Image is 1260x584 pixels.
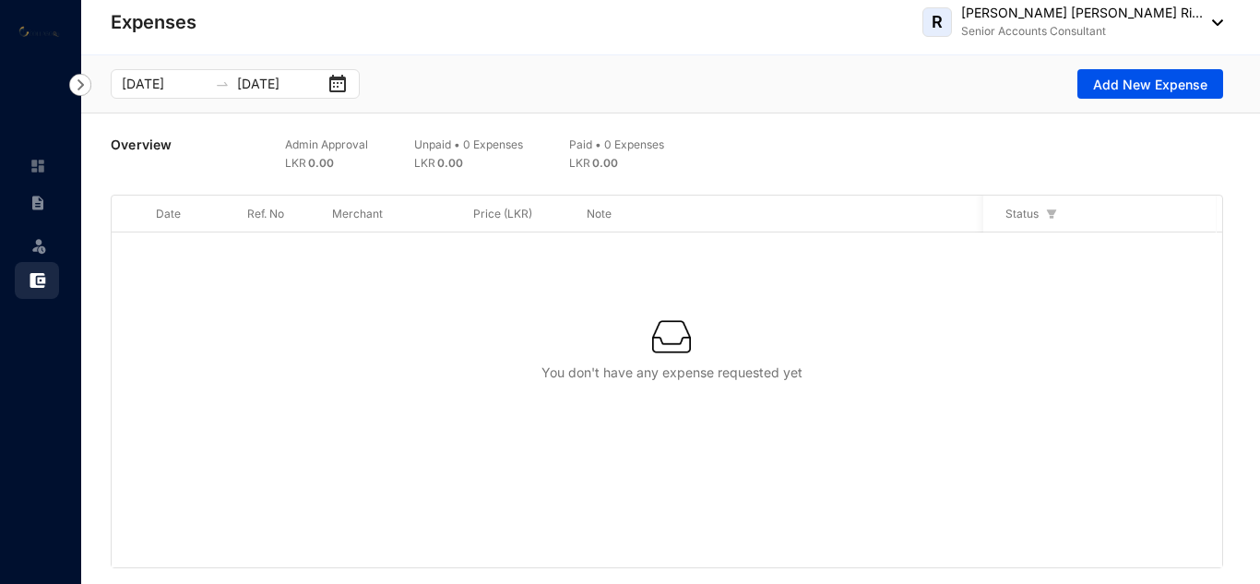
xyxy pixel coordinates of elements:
p: LKR [414,154,523,173]
span: filter [1046,209,1057,220]
p: Unpaid • 0 Expenses [414,136,523,154]
p: Admin Approval [285,136,368,154]
button: Add New Expense [1077,69,1223,99]
p: 0.00 [437,154,464,173]
img: empty [652,317,691,356]
th: Ref. No [225,196,310,232]
div: You don't have any expense requested yet [141,364,1202,382]
p: LKR [285,154,368,173]
p: [PERSON_NAME] [PERSON_NAME] Ri... [961,4,1203,22]
th: Note [565,196,989,232]
p: 0.00 [592,154,619,173]
label: Date [156,207,181,220]
span: R [932,14,943,30]
img: leave-unselected.2934df6273408c3f84d9.svg [30,236,48,255]
p: 0.00 [308,154,335,173]
li: Contracts [15,185,59,221]
p: Overview [111,136,172,154]
th: Price (LKR) [451,196,565,232]
span: filter [1042,201,1061,227]
span: Add New Expense [1093,76,1207,94]
li: Expenses [15,262,59,299]
p: Expenses [111,9,196,35]
img: expense.67019a0434620db58cfa.svg [30,272,46,289]
img: logo [18,24,60,36]
input: Start date [122,74,208,94]
img: nav-icon-right.af6afadce00d159da59955279c43614e.svg [69,74,91,96]
span: swap-right [215,77,230,91]
p: LKR [569,154,664,173]
th: Merchant [310,196,451,232]
p: Senior Accounts Consultant [961,22,1203,41]
p: Paid • 0 Expenses [569,136,664,154]
input: End date [237,74,323,94]
img: contract-unselected.99e2b2107c0a7dd48938.svg [30,195,46,211]
img: dropdown-black.8e83cc76930a90b1a4fdb6d089b7bf3a.svg [1203,19,1223,26]
img: home-unselected.a29eae3204392db15eaf.svg [30,158,46,174]
span: to [215,77,230,91]
li: Home [15,148,59,185]
span: Status [1005,205,1039,223]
